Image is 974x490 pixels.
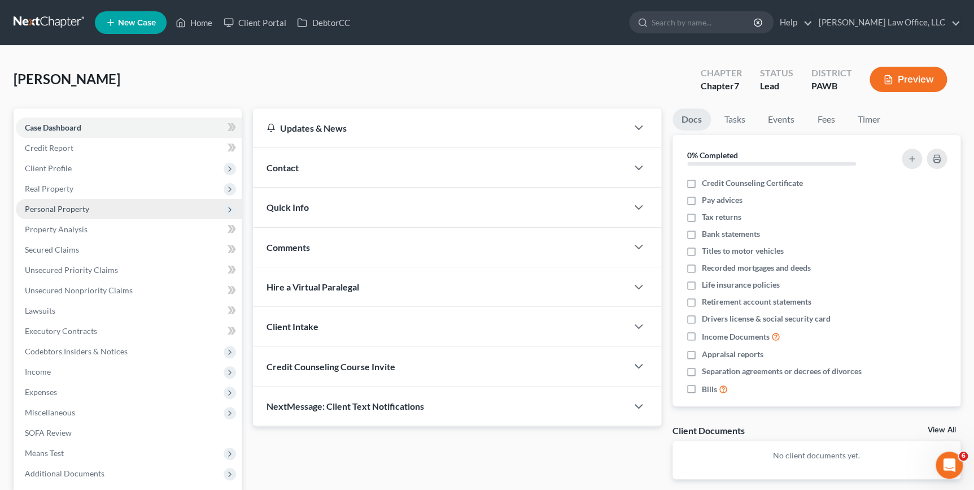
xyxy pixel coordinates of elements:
[25,407,75,417] span: Miscellaneous
[702,296,811,307] span: Retirement account statements
[759,80,793,93] div: Lead
[25,204,89,214] span: Personal Property
[25,163,72,173] span: Client Profile
[118,19,156,27] span: New Case
[267,162,299,173] span: Contact
[936,452,963,479] iframe: Intercom live chat
[267,242,310,253] span: Comments
[16,138,242,158] a: Credit Report
[25,326,97,336] span: Executory Contracts
[218,12,291,33] a: Client Portal
[25,224,88,234] span: Property Analysis
[702,211,741,223] span: Tax returns
[25,143,73,153] span: Credit Report
[25,367,51,376] span: Income
[25,285,133,295] span: Unsecured Nonpriority Claims
[928,426,956,434] a: View All
[702,349,763,360] span: Appraisal reports
[700,67,741,80] div: Chapter
[25,245,79,254] span: Secured Claims
[700,80,741,93] div: Chapter
[16,240,242,260] a: Secured Claims
[25,387,57,397] span: Expenses
[16,219,242,240] a: Property Analysis
[267,361,395,372] span: Credit Counseling Course Invite
[25,428,72,437] span: SOFA Review
[267,202,309,213] span: Quick Info
[959,452,968,461] span: 6
[25,346,128,356] span: Codebtors Insiders & Notices
[759,67,793,80] div: Status
[870,67,947,92] button: Preview
[759,109,803,131] a: Events
[25,265,118,275] span: Unsecured Priority Claims
[25,123,81,132] span: Case Dashboard
[16,321,242,341] a: Executory Contracts
[702,331,770,342] span: Income Documents
[16,260,242,280] a: Unsecured Priority Claims
[267,401,424,411] span: NextMessage: Client Text Notifications
[849,109,889,131] a: Timer
[702,177,803,189] span: Credit Counseling Certificate
[267,321,318,332] span: Client Intake
[16,301,242,321] a: Lawsuits
[702,366,862,377] span: Separation agreements or decrees of divorces
[14,71,120,87] span: [PERSON_NAME]
[702,313,831,324] span: Drivers license & social security card
[702,279,780,290] span: Life insurance policies
[672,424,745,436] div: Client Documents
[702,245,784,257] span: Titles to motor vehicles
[811,67,851,80] div: District
[682,450,951,461] p: No client documents yet.
[25,469,104,478] span: Additional Documents
[702,194,742,206] span: Pay advices
[672,109,711,131] a: Docs
[702,384,717,395] span: Bills
[652,12,755,33] input: Search by name...
[687,150,738,160] strong: 0% Completed
[170,12,218,33] a: Home
[808,109,844,131] a: Fees
[16,118,242,138] a: Case Dashboard
[25,448,64,458] span: Means Test
[25,306,55,315] span: Lawsuits
[715,109,754,131] a: Tasks
[16,280,242,301] a: Unsecured Nonpriority Claims
[813,12,960,33] a: [PERSON_NAME] Law Office, LLC
[267,122,613,134] div: Updates & News
[291,12,355,33] a: DebtorCC
[702,228,760,240] span: Bank statements
[267,281,359,292] span: Hire a Virtual Paralegal
[25,184,73,193] span: Real Property
[733,80,739,91] span: 7
[811,80,851,93] div: PAWB
[774,12,812,33] a: Help
[16,423,242,443] a: SOFA Review
[702,262,811,274] span: Recorded mortgages and deeds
